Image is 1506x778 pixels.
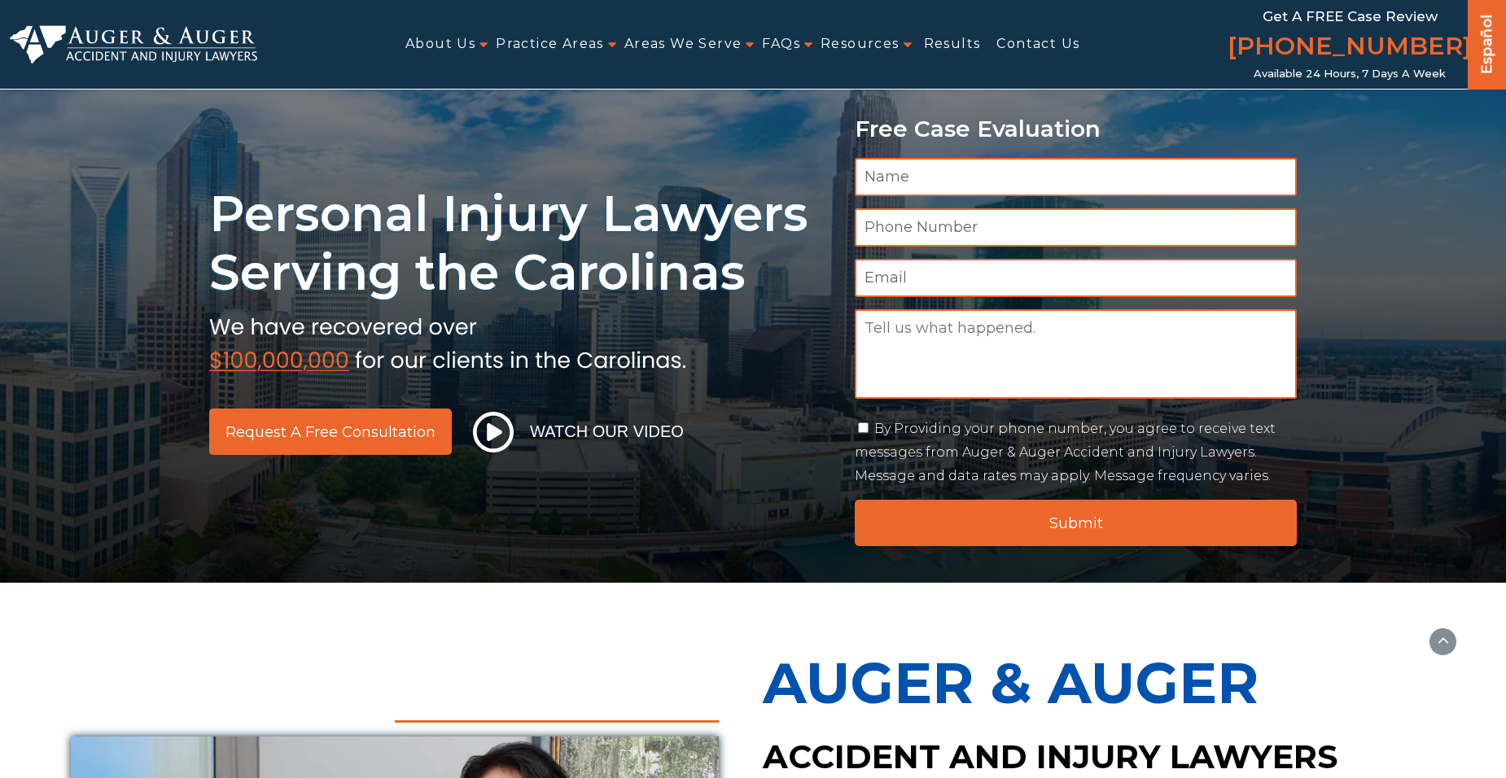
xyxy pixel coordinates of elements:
[209,185,835,302] h1: Personal Injury Lawyers Serving the Carolinas
[209,409,452,455] a: Request a Free Consultation
[855,208,1297,247] input: Phone Number
[855,421,1276,483] label: By Providing your phone number, you agree to receive text messages from Auger & Auger Accident an...
[1429,627,1457,656] button: scroll to up
[496,26,604,63] a: Practice Areas
[1228,28,1472,68] a: [PHONE_NUMBER]
[996,26,1079,63] a: Contact Us
[405,26,475,63] a: About Us
[225,425,436,439] span: Request a Free Consultation
[1263,8,1438,24] span: Get a FREE Case Review
[924,26,981,63] a: Results
[763,632,1435,734] p: Auger & Auger
[468,411,689,453] button: Watch Our Video
[209,310,686,372] img: sub text
[855,259,1297,297] input: Email
[855,500,1297,546] input: Submit
[624,26,742,63] a: Areas We Serve
[821,26,900,63] a: Resources
[1254,68,1446,81] span: Available 24 Hours, 7 Days a Week
[855,116,1297,142] p: Free Case Evaluation
[10,25,257,63] img: Auger & Auger Accident and Injury Lawyers Logo
[762,26,800,63] a: FAQs
[855,158,1297,196] input: Name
